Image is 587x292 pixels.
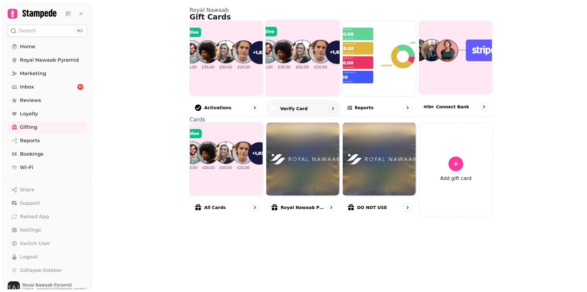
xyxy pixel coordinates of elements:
svg: go to [404,105,411,111]
p: Add gift card [440,175,471,182]
a: Reviews [8,94,87,106]
p: Royal Nawaab [190,7,493,13]
button: Collapse Sidebar [8,264,87,276]
p: Royal Nawaab Pyramid Gift Card – A Tasteful Experience [281,204,325,211]
p: Activations [204,105,231,111]
a: Loyalty [8,108,87,120]
a: DO NOT USEDO NOT USE [342,122,416,216]
svg: go to [481,104,487,110]
a: Verify cardVerify card [265,20,341,117]
svg: go to [328,204,334,211]
p: Cards [190,117,493,122]
a: Royal Nawaab Pyramid [8,54,87,66]
p: DO NOT USE [357,204,387,211]
a: ReportsReports [342,21,416,117]
img: Reports [342,20,415,96]
a: Bookings [8,148,87,160]
span: Wi-Fi [20,164,33,171]
a: Gifting [8,121,87,133]
span: 41 [79,85,83,89]
span: Reload App [20,213,49,220]
svg: go to [252,204,258,211]
span: Logout [20,253,38,261]
span: Loyalty [20,110,38,117]
p: Connect bank [436,104,469,110]
a: Royal Nawaab Pyramid Gift Card – A Tasteful ExperienceRoyal Nawaab Pyramid Gift Card – A Tasteful... [266,122,340,216]
span: Royal Nawaab Pyramid [22,283,87,287]
a: Add gift card [440,157,471,182]
img: All cards [189,122,263,195]
svg: go to [404,204,411,211]
img: Connect bank [419,20,492,94]
button: Logout [8,251,87,263]
img: Verify card [265,20,340,96]
button: Reload App [8,211,87,223]
a: All cardsAll cards [190,122,264,216]
p: Reports [355,105,374,111]
p: Verify card [280,105,308,111]
button: Support [8,197,87,209]
span: Support [20,200,40,207]
span: Reviews [20,97,41,104]
img: aHR0cHM6Ly9maWxlcy5zdGFtcGVkZS5haS8yNDE1MjkxNC00OTFjLTQ2ZmEtOTcwMC05NDI2ZjE2NDA1ODgvbWVkaWEvM2NiZ... [343,154,416,164]
span: Bookings [20,150,43,158]
a: Reports [8,135,87,147]
a: Connect bankConnect bank [419,21,493,117]
span: Marketing [20,70,46,77]
a: ActivationsActivations [190,21,264,117]
svg: go to [252,105,258,111]
span: Inbox [20,83,34,91]
span: Reports [20,137,40,144]
a: Home [8,41,87,53]
p: Search [19,27,36,34]
p: All cards [204,204,226,211]
a: Settings [8,224,87,236]
button: Search⌘K [8,25,87,37]
a: Inbox41 [8,81,87,93]
span: Settings [20,226,41,234]
span: Royal Nawaab Pyramid [20,56,79,64]
div: ⌘K [75,27,84,34]
span: [EMAIL_ADDRESS][DOMAIN_NAME] [22,287,87,292]
h1: Gift Cards [190,13,493,21]
button: Share [8,184,87,196]
img: Activations [189,20,263,96]
span: Share [20,186,35,193]
span: Switch User [20,240,50,247]
img: aHR0cHM6Ly9maWxlcy5zdGFtcGVkZS5haS8yNDE1MjkxNC00OTFjLTQ2ZmEtOTcwMC05NDI2ZjE2NDA1ODgvbWVkaWEvM2NiZ... [266,154,340,164]
svg: go to [330,105,336,111]
span: Collapse Sidebar [20,267,62,274]
a: Wi-Fi [8,161,87,174]
span: Gifting [20,124,37,131]
span: Home [20,43,35,50]
button: Switch User [8,237,87,250]
a: Marketing [8,67,87,80]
